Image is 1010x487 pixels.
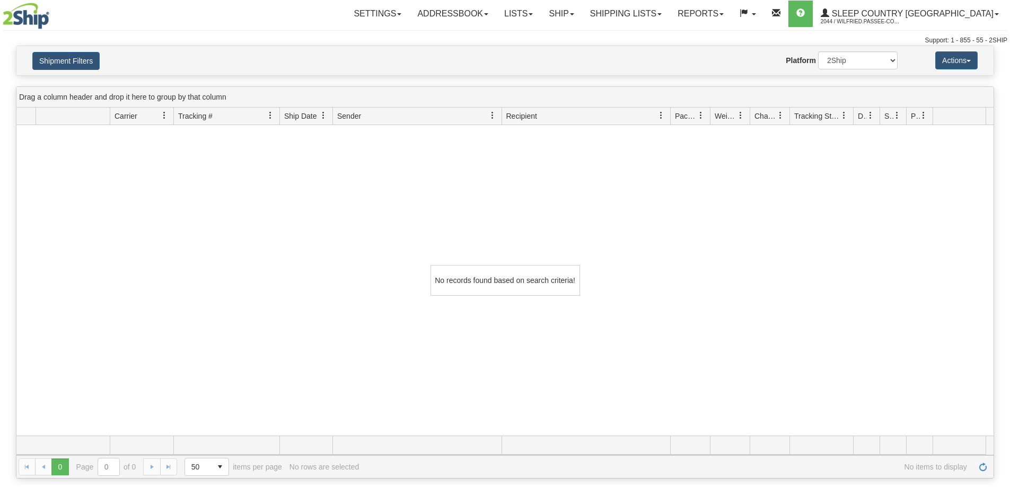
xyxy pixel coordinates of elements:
a: Refresh [974,458,991,475]
span: Sleep Country [GEOGRAPHIC_DATA] [829,9,994,18]
a: Lists [496,1,541,27]
span: Charge [754,111,777,121]
label: Platform [786,55,816,66]
span: Weight [715,111,737,121]
a: Sleep Country [GEOGRAPHIC_DATA] 2044 / Wilfried.Passee-Coutrin [813,1,1007,27]
span: Sender [337,111,361,121]
span: Packages [675,111,697,121]
a: Settings [346,1,409,27]
span: Tracking Status [794,111,840,121]
div: No rows are selected [289,463,359,471]
a: Charge filter column settings [771,107,789,125]
span: Delivery Status [858,111,867,121]
span: Ship Date [284,111,317,121]
button: Shipment Filters [32,52,100,70]
a: Recipient filter column settings [652,107,670,125]
a: Reports [670,1,732,27]
a: Packages filter column settings [692,107,710,125]
a: Tracking Status filter column settings [835,107,853,125]
span: No items to display [366,463,967,471]
a: Weight filter column settings [732,107,750,125]
span: items per page [185,458,282,476]
span: Carrier [115,111,137,121]
a: Ship Date filter column settings [314,107,332,125]
span: Page sizes drop down [185,458,229,476]
a: Pickup Status filter column settings [915,107,933,125]
button: Actions [935,51,978,69]
span: Page of 0 [76,458,136,476]
a: Shipping lists [582,1,670,27]
iframe: chat widget [986,189,1009,297]
div: No records found based on search criteria! [431,265,580,296]
a: Addressbook [409,1,496,27]
span: Page 0 [51,458,68,475]
span: 50 [191,462,205,472]
span: Recipient [506,111,537,121]
a: Tracking # filter column settings [261,107,279,125]
a: Sender filter column settings [484,107,502,125]
span: 2044 / Wilfried.Passee-Coutrin [821,16,900,27]
span: Pickup Status [911,111,920,121]
a: Delivery Status filter column settings [862,107,880,125]
span: select [212,458,229,475]
a: Shipment Issues filter column settings [888,107,906,125]
div: Support: 1 - 855 - 55 - 2SHIP [3,36,1007,45]
span: Tracking # [178,111,213,121]
a: Ship [541,1,582,27]
a: Carrier filter column settings [155,107,173,125]
img: logo2044.jpg [3,3,49,29]
span: Shipment Issues [884,111,893,121]
div: grid grouping header [16,87,994,108]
